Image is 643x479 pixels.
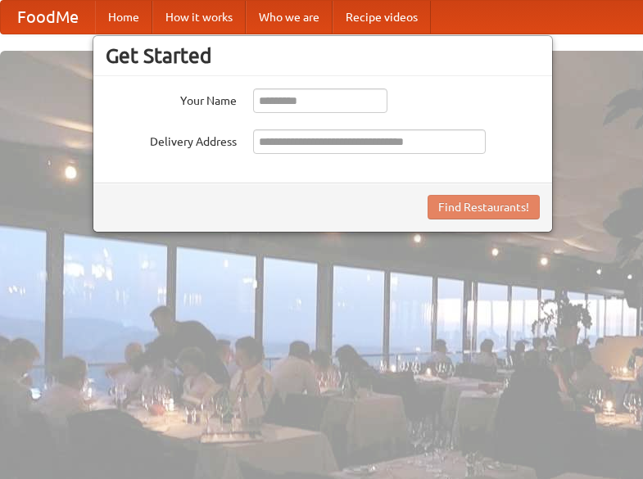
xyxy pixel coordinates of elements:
[246,1,333,34] a: Who we are
[106,88,237,109] label: Your Name
[95,1,152,34] a: Home
[1,1,95,34] a: FoodMe
[106,43,540,68] h3: Get Started
[106,129,237,150] label: Delivery Address
[152,1,246,34] a: How it works
[428,195,540,219] button: Find Restaurants!
[333,1,431,34] a: Recipe videos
